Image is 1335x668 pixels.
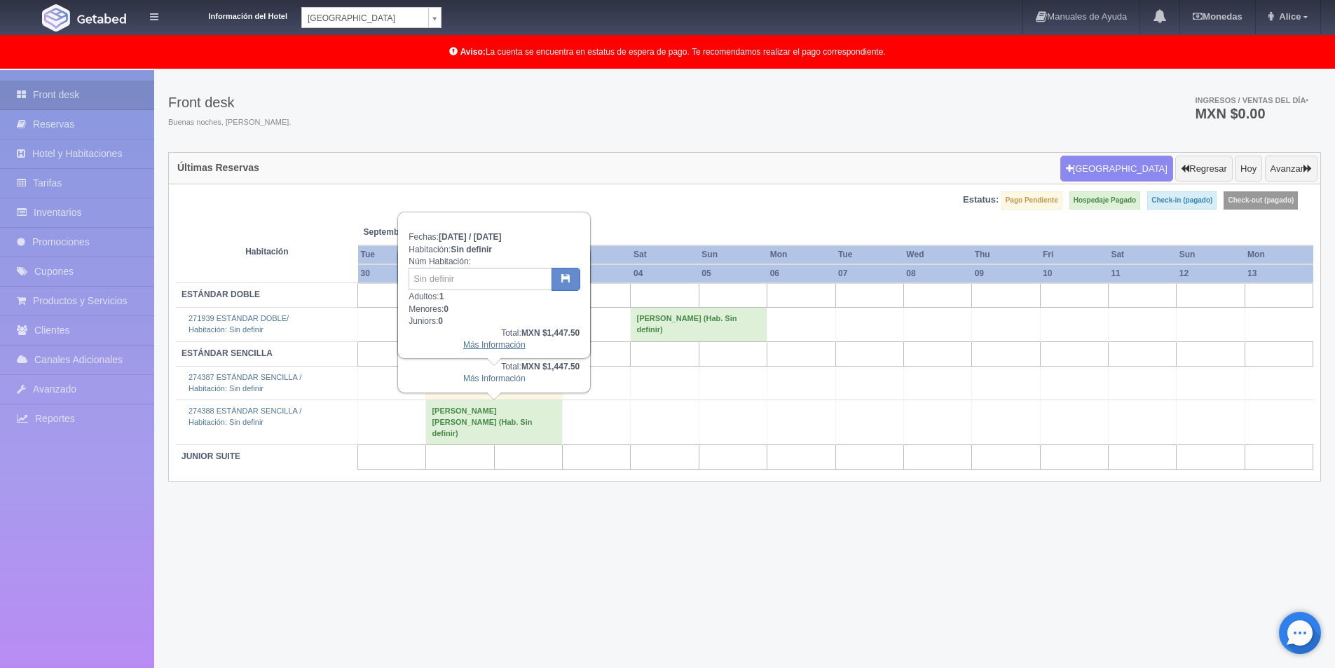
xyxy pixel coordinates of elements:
label: Check-out (pagado) [1224,191,1298,210]
th: Sun [1177,245,1245,264]
label: Estatus: [963,193,999,207]
div: Total: [409,327,580,339]
h4: Últimas Reservas [177,163,259,173]
dt: Información del Hotel [175,7,287,22]
th: 12 [1177,264,1245,283]
b: Aviso: [460,47,486,57]
th: Sun [699,245,767,264]
th: 07 [835,264,903,283]
a: 274388 ESTÁNDAR SENCILLA /Habitación: Sin definir [189,407,301,426]
th: 06 [767,264,835,283]
span: Alice [1275,11,1301,22]
h3: MXN $0.00 [1195,107,1308,121]
th: Thu [972,245,1040,264]
th: Sat [1108,245,1176,264]
b: [DATE] / [DATE] [439,232,502,242]
h3: Front desk [168,95,291,110]
th: Tue [358,245,426,264]
b: 0 [444,304,449,314]
span: September [364,226,489,238]
th: 03 [563,264,631,283]
th: Mon [767,245,835,264]
div: Fechas: Habitación: Núm Habitación: Adultos: Menores: Juniors: [399,213,589,357]
button: Hoy [1235,156,1262,182]
a: 271939 ESTÁNDAR DOBLE/Habitación: Sin definir [189,314,289,334]
th: Sat [631,245,699,264]
th: 09 [972,264,1040,283]
b: ESTÁNDAR SENCILLA [182,348,273,358]
strong: Habitación [245,247,288,257]
b: Monedas [1193,11,1242,22]
b: ESTÁNDAR DOBLE [182,289,260,299]
th: 10 [1040,264,1108,283]
b: Sin definir [451,245,492,254]
label: Check-in (pagado) [1147,191,1217,210]
td: [PERSON_NAME] [PERSON_NAME] (Hab. Sin definir) [426,400,563,445]
th: 04 [631,264,699,283]
label: Hospedaje Pagado [1069,191,1140,210]
input: Sin definir [409,268,552,290]
th: Fri [563,245,631,264]
th: 08 [903,264,971,283]
b: MXN $1,447.50 [521,362,580,372]
span: Buenas noches, [PERSON_NAME]. [168,117,291,128]
b: 0 [438,316,443,326]
span: [GEOGRAPHIC_DATA] [308,8,423,29]
th: Tue [835,245,903,264]
div: Total: [409,361,580,373]
b: MXN $1,447.50 [521,328,580,338]
th: Mon [1245,245,1313,264]
b: JUNIOR SUITE [182,451,240,461]
td: [PERSON_NAME] (Hab. Sin definir) [631,308,767,341]
th: 13 [1245,264,1313,283]
th: 11 [1108,264,1176,283]
th: 30 [358,264,426,283]
th: Fri [1040,245,1108,264]
img: Getabed [77,13,126,24]
th: 05 [699,264,767,283]
img: Getabed [42,4,70,32]
button: Regresar [1175,156,1232,182]
th: Wed [903,245,971,264]
button: Avanzar [1265,156,1317,182]
b: 1 [439,292,444,301]
a: 274387 ESTÁNDAR SENCILLA /Habitación: Sin definir [189,373,301,393]
label: Pago Pendiente [1001,191,1062,210]
a: [GEOGRAPHIC_DATA] [301,7,441,28]
a: Más Información [463,340,526,350]
a: Más Información [463,374,526,383]
button: [GEOGRAPHIC_DATA] [1060,156,1173,182]
span: Ingresos / Ventas del día [1195,96,1308,104]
